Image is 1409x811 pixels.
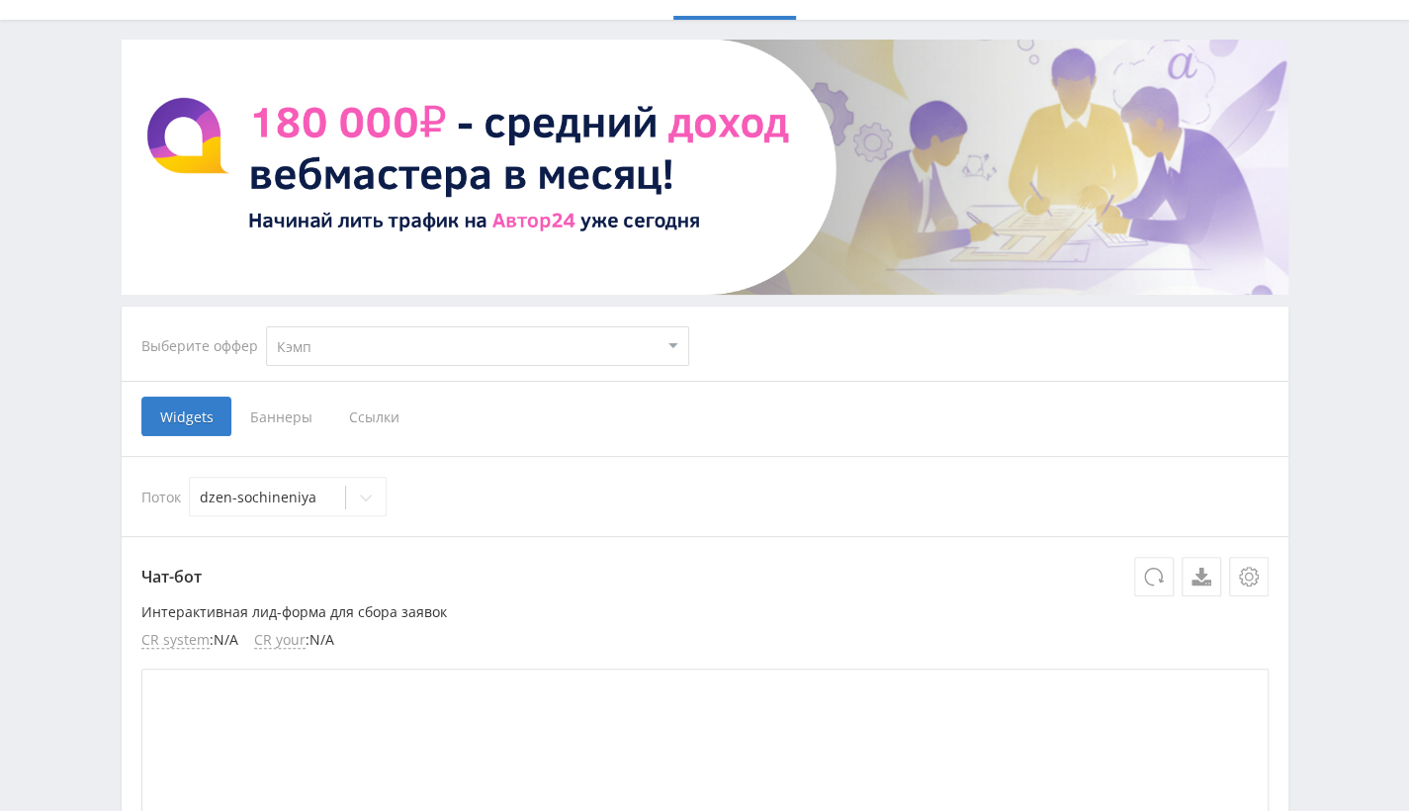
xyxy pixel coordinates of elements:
[141,604,1269,620] p: Интерактивная лид-форма для сбора заявок
[141,632,210,649] span: CR system
[141,338,266,354] div: Выберите оффер
[231,397,330,436] span: Баннеры
[1229,557,1269,596] button: Настройки
[330,397,418,436] span: Ссылки
[141,557,1269,596] p: Чат-бот
[254,632,334,649] li: : N/A
[1182,557,1221,596] a: Скачать
[141,397,231,436] span: Widgets
[1134,557,1174,596] button: Обновить
[141,632,238,649] li: : N/A
[254,632,306,649] span: CR your
[122,40,1288,295] img: BannerAvtor24
[141,477,1269,516] div: Поток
